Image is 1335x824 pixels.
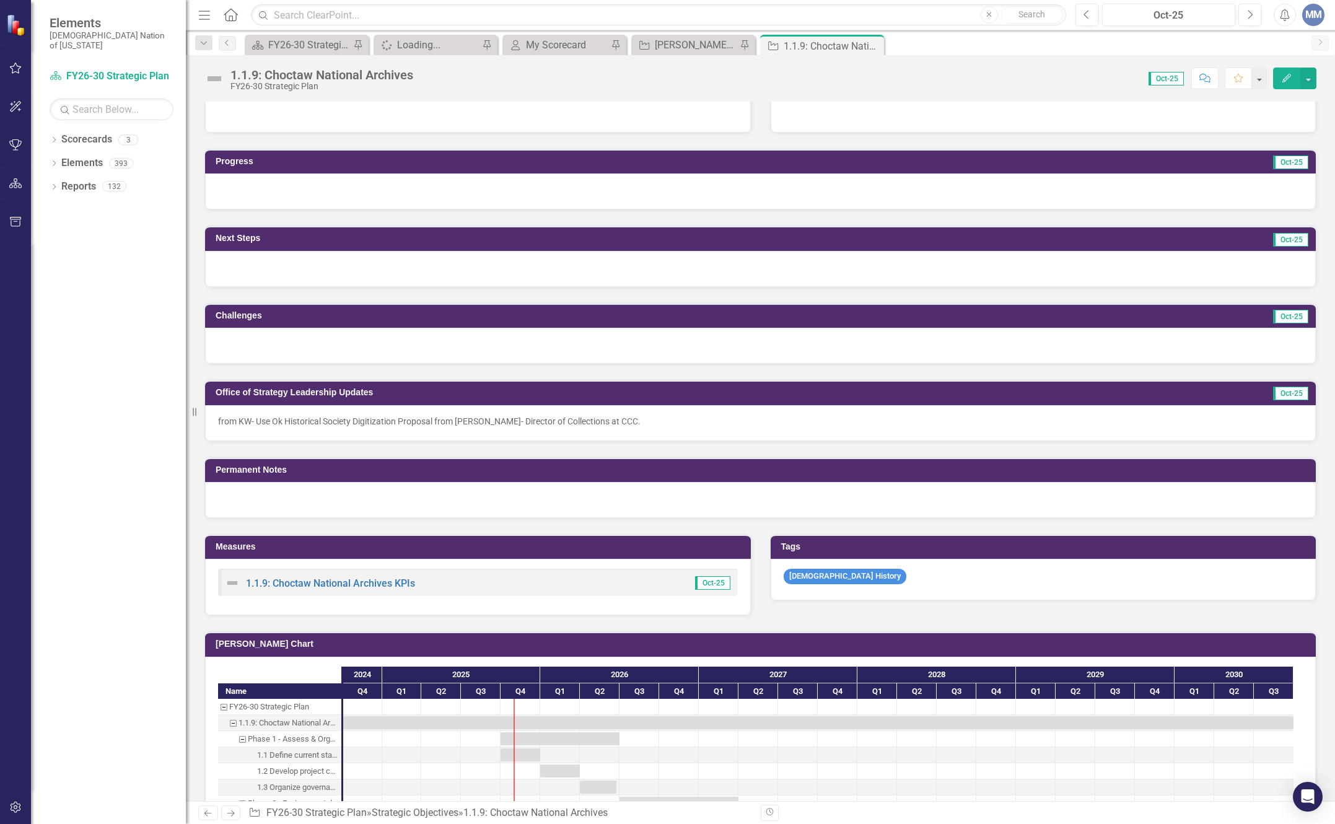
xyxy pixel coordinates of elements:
div: Loading... [397,37,479,53]
div: Q3 [1254,683,1293,699]
div: Q4 [976,683,1016,699]
div: Q1 [540,683,580,699]
div: Q2 [1056,683,1095,699]
div: FY26-30 Strategic Plan [230,82,413,91]
div: » » [248,806,751,820]
div: Task: Start date: 2026-07-01 End date: 2027-03-31 [619,797,738,810]
div: 2030 [1175,667,1293,683]
div: Name [218,683,341,699]
input: Search ClearPoint... [251,4,1066,26]
img: ClearPoint Strategy [6,14,28,36]
div: Q4 [659,683,699,699]
button: Search [1001,6,1063,24]
div: 1.1.9: Choctaw National Archives [230,68,413,82]
div: 1.1.9: Choctaw National Archives [239,715,338,731]
div: Task: Start date: 2024-10-01 End date: 2030-09-30 [218,715,341,731]
div: 2025 [382,667,540,683]
h3: [PERSON_NAME] Chart [216,639,1310,649]
div: Task: Start date: 2024-10-01 End date: 2030-09-30 [343,716,1293,729]
div: Q2 [738,683,778,699]
a: Elements [61,156,103,170]
a: Scorecards [61,133,112,147]
div: 3 [118,134,138,145]
span: Oct-25 [1273,387,1308,400]
p: from KW- Use Ok Historical Society Digitization Proposal from [PERSON_NAME]- Director of Collecti... [218,415,1303,427]
div: 1.1 Define current state, scope & capabilities [257,747,338,763]
span: [DEMOGRAPHIC_DATA] History [784,569,906,584]
div: 132 [102,182,126,192]
h3: Permanent Notes [216,465,1310,475]
div: Q2 [1214,683,1254,699]
span: Oct-25 [1273,156,1308,169]
div: Q3 [461,683,501,699]
div: Q1 [1175,683,1214,699]
div: 1.3 Organize governance/team setup [257,779,338,796]
div: 1.3 Organize governance/team setup [218,779,341,796]
div: Q1 [699,683,738,699]
a: My Scorecard [506,37,608,53]
div: Phase 1 - Assess & Organize [218,731,341,747]
a: 1.1.9: Choctaw National Archives KPIs [246,577,415,589]
div: Q2 [580,683,619,699]
h3: Progress [216,157,771,166]
div: Q4 [343,683,382,699]
h3: Next Steps [216,234,818,243]
span: Search [1018,9,1045,19]
div: FY26-30 Strategic Plan [268,37,350,53]
span: Oct-25 [1273,310,1308,323]
div: [PERSON_NAME] SO's [655,37,737,53]
a: FY26-30 Strategic Plan [266,807,367,818]
button: Oct-25 [1102,4,1236,26]
div: Task: Start date: 2026-04-01 End date: 2026-06-23 [580,781,616,794]
div: Phase 2 - Environmental Assessment [218,796,341,812]
div: Task: FY26-30 Strategic Plan Start date: 2024-10-01 End date: 2024-10-02 [218,699,341,715]
a: FY26-30 Strategic Plan [248,37,350,53]
div: 1.2 Develop project charter & RACI [257,763,338,779]
div: Task: Start date: 2025-10-01 End date: 2026-06-30 [218,731,341,747]
img: Not Defined [204,69,224,89]
div: Q2 [897,683,937,699]
div: Phase 1 - Assess & Organize [248,731,338,747]
div: Q1 [857,683,897,699]
div: 1.2 Develop project charter & RACI [218,763,341,779]
input: Search Below... [50,99,173,120]
div: MM [1302,4,1324,26]
div: 1.1.9: Choctaw National Archives [463,807,608,818]
h3: Challenges [216,311,827,320]
a: Loading... [377,37,479,53]
h3: Tags [781,542,1310,551]
div: Phase 2 - Environmental Assessment [248,796,338,812]
div: Task: Start date: 2025-10-01 End date: 2025-12-31 [218,747,341,763]
a: Reports [61,180,96,194]
div: Q1 [382,683,421,699]
div: 2029 [1016,667,1175,683]
div: Oct-25 [1106,8,1232,23]
a: Strategic Objectives [372,807,458,818]
div: 2027 [699,667,857,683]
div: Q4 [818,683,857,699]
small: [DEMOGRAPHIC_DATA] Nation of [US_STATE] [50,30,173,51]
div: 1.1.9: Choctaw National Archives [218,715,341,731]
div: Q2 [421,683,461,699]
div: Task: Start date: 2025-10-01 End date: 2025-12-31 [501,748,540,761]
div: Task: Start date: 2026-01-01 End date: 2026-03-31 [218,763,341,779]
div: 2028 [857,667,1016,683]
img: Not Defined [225,576,240,590]
div: Q4 [1135,683,1175,699]
div: 2026 [540,667,699,683]
span: Oct-25 [1273,233,1308,247]
div: My Scorecard [526,37,608,53]
div: Q3 [1095,683,1135,699]
h3: Measures [216,542,745,551]
div: Task: Start date: 2025-10-01 End date: 2026-06-30 [501,732,619,745]
div: Q3 [778,683,818,699]
div: 1.1.9: Choctaw National Archives [784,38,881,54]
div: Q1 [1016,683,1056,699]
div: FY26-30 Strategic Plan [218,699,341,715]
div: Q3 [937,683,976,699]
div: Task: Start date: 2026-07-01 End date: 2027-03-31 [218,796,341,812]
a: [PERSON_NAME] SO's [634,37,737,53]
div: Task: Start date: 2026-01-01 End date: 2026-03-31 [540,765,580,778]
div: Open Intercom Messenger [1293,782,1323,812]
div: 393 [109,158,133,169]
